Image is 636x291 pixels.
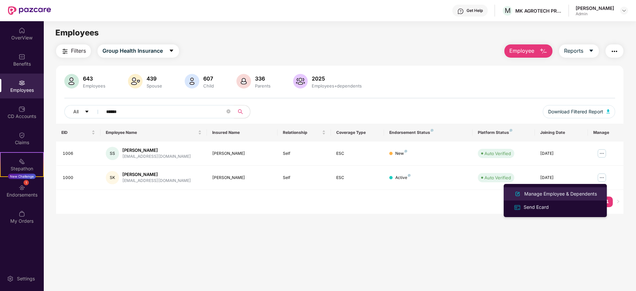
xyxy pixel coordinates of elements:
[226,109,230,115] span: close-circle
[85,109,89,115] span: caret-down
[97,44,179,58] button: Group Health Insurancecaret-down
[535,124,588,142] th: Joining Date
[236,74,251,88] img: svg+xml;base64,PHN2ZyB4bWxucz0iaHR0cDovL3d3dy53My5vcmcvMjAwMC9zdmciIHhtbG5zOnhsaW5rPSJodHRwOi8vd3...
[19,53,25,60] img: svg+xml;base64,PHN2ZyBpZD0iQmVuZWZpdHMiIHhtbG5zPSJodHRwOi8vd3d3LnczLm9yZy8yMDAwL3N2ZyIgd2lkdGg9Ij...
[202,83,215,88] div: Child
[7,275,14,282] img: svg+xml;base64,PHN2ZyBpZD0iU2V0dGluZy0yMHgyMCIgeG1sbnM9Imh0dHA6Ly93d3cudzMub3JnLzIwMDAvc3ZnIiB3aW...
[310,75,363,82] div: 2025
[202,75,215,82] div: 607
[548,108,603,115] span: Download Filtered Report
[514,190,522,198] img: svg+xml;base64,PHN2ZyB4bWxucz0iaHR0cDovL3d3dy53My5vcmcvMjAwMC9zdmciIHhtbG5zOnhsaW5rPSJodHRwOi8vd3...
[564,47,583,55] span: Reports
[283,150,325,157] div: Self
[606,109,610,113] img: svg+xml;base64,PHN2ZyB4bWxucz0iaHR0cDovL3d3dy53My5vcmcvMjAwMC9zdmciIHhtbG5zOnhsaW5rPSJodHRwOi8vd3...
[19,210,25,217] img: svg+xml;base64,PHN2ZyBpZD0iTXlfT3JkZXJzIiBkYXRhLW5hbWU9Ik15IE9yZGVycyIgeG1sbnM9Imh0dHA6Ly93d3cudz...
[621,8,627,13] img: svg+xml;base64,PHN2ZyBpZD0iRHJvcGRvd24tMzJ4MzIiIHhtbG5zPSJodHRwOi8vd3d3LnczLm9yZy8yMDAwL3N2ZyIgd2...
[15,275,37,282] div: Settings
[73,108,79,115] span: All
[405,150,407,152] img: svg+xml;base64,PHN2ZyB4bWxucz0iaHR0cDovL3d3dy53My5vcmcvMjAwMC9zdmciIHdpZHRoPSI4IiBoZWlnaHQ9IjgiIH...
[457,8,464,15] img: svg+xml;base64,PHN2ZyBpZD0iSGVscC0zMngzMiIgeG1sbnM9Imh0dHA6Ly93d3cudzMub3JnLzIwMDAvc3ZnIiB3aWR0aD...
[207,124,278,142] th: Insured Name
[102,47,163,55] span: Group Health Insurance
[128,74,143,88] img: svg+xml;base64,PHN2ZyB4bWxucz0iaHR0cDovL3d3dy53My5vcmcvMjAwMC9zdmciIHhtbG5zOnhsaW5rPSJodHRwOi8vd3...
[559,44,599,58] button: Reportscaret-down
[510,129,512,132] img: svg+xml;base64,PHN2ZyB4bWxucz0iaHR0cDovL3d3dy53My5vcmcvMjAwMC9zdmciIHdpZHRoPSI4IiBoZWlnaHQ9IjgiIH...
[613,197,623,207] button: right
[540,175,583,181] div: [DATE]
[576,11,614,17] div: Admin
[254,83,272,88] div: Parents
[588,124,623,142] th: Manage
[395,150,407,157] div: New
[64,74,79,88] img: svg+xml;base64,PHN2ZyB4bWxucz0iaHR0cDovL3d3dy53My5vcmcvMjAwMC9zdmciIHhtbG5zOnhsaW5rPSJodHRwOi8vd3...
[19,80,25,86] img: svg+xml;base64,PHN2ZyBpZD0iRW1wbG95ZWVzIiB4bWxucz0iaHR0cDovL3d3dy53My5vcmcvMjAwMC9zdmciIHdpZHRoPS...
[122,171,191,178] div: [PERSON_NAME]
[293,74,308,88] img: svg+xml;base64,PHN2ZyB4bWxucz0iaHR0cDovL3d3dy53My5vcmcvMjAwMC9zdmciIHhtbG5zOnhsaW5rPSJodHRwOi8vd3...
[336,150,379,157] div: ESC
[610,47,618,55] img: svg+xml;base64,PHN2ZyB4bWxucz0iaHR0cDovL3d3dy53My5vcmcvMjAwMC9zdmciIHdpZHRoPSIyNCIgaGVpZ2h0PSIyNC...
[505,7,511,15] span: M
[523,190,598,198] div: Manage Employee & Dependents
[56,124,100,142] th: EID
[212,175,273,181] div: [PERSON_NAME]
[478,130,529,135] div: Platform Status
[61,130,90,135] span: EID
[122,153,191,160] div: [EMAIL_ADDRESS][DOMAIN_NAME]
[543,105,615,118] button: Download Filtered Report
[514,204,521,211] img: svg+xml;base64,PHN2ZyB4bWxucz0iaHR0cDovL3d3dy53My5vcmcvMjAwMC9zdmciIHdpZHRoPSIxNiIgaGVpZ2h0PSIxNi...
[467,8,483,13] div: Get Help
[212,150,273,157] div: [PERSON_NAME]
[389,130,467,135] div: Endorsement Status
[484,150,511,157] div: Auto Verified
[504,44,552,58] button: Employee
[122,147,191,153] div: [PERSON_NAME]
[24,180,29,185] div: 1
[82,75,107,82] div: 643
[395,175,411,181] div: Active
[8,6,51,15] img: New Pazcare Logo
[145,83,163,88] div: Spouse
[540,150,583,157] div: [DATE]
[589,48,594,54] span: caret-down
[484,174,511,181] div: Auto Verified
[283,175,325,181] div: Self
[278,124,331,142] th: Relationship
[602,197,613,207] li: 1
[19,158,25,165] img: svg+xml;base64,PHN2ZyB4bWxucz0iaHR0cDovL3d3dy53My5vcmcvMjAwMC9zdmciIHdpZHRoPSIyMSIgaGVpZ2h0PSIyMC...
[106,147,119,160] div: SS
[169,48,174,54] span: caret-down
[602,197,613,206] a: 1
[82,83,107,88] div: Employees
[19,132,25,139] img: svg+xml;base64,PHN2ZyBpZD0iQ2xhaW0iIHhtbG5zPSJodHRwOi8vd3d3LnczLm9yZy8yMDAwL3N2ZyIgd2lkdGg9IjIwIi...
[431,129,433,132] img: svg+xml;base64,PHN2ZyB4bWxucz0iaHR0cDovL3d3dy53My5vcmcvMjAwMC9zdmciIHdpZHRoPSI4IiBoZWlnaHQ9IjgiIH...
[616,200,620,204] span: right
[8,174,36,179] div: New Challenge
[283,130,320,135] span: Relationship
[576,5,614,11] div: [PERSON_NAME]
[19,106,25,112] img: svg+xml;base64,PHN2ZyBpZD0iQ0RfQWNjb3VudHMiIGRhdGEtbmFtZT0iQ0QgQWNjb3VudHMiIHhtbG5zPSJodHRwOi8vd3...
[71,47,86,55] span: Filters
[226,109,230,113] span: close-circle
[61,47,69,55] img: svg+xml;base64,PHN2ZyB4bWxucz0iaHR0cDovL3d3dy53My5vcmcvMjAwMC9zdmciIHdpZHRoPSIyNCIgaGVpZ2h0PSIyNC...
[522,204,550,211] div: Send Ecard
[64,105,105,118] button: Allcaret-down
[19,184,25,191] img: svg+xml;base64,PHN2ZyBpZD0iRW5kb3JzZW1lbnRzIiB4bWxucz0iaHR0cDovL3d3dy53My5vcmcvMjAwMC9zdmciIHdpZH...
[234,105,250,118] button: search
[540,47,547,55] img: svg+xml;base64,PHN2ZyB4bWxucz0iaHR0cDovL3d3dy53My5vcmcvMjAwMC9zdmciIHhtbG5zOnhsaW5rPSJodHRwOi8vd3...
[63,175,95,181] div: 1000
[63,150,95,157] div: 1006
[613,197,623,207] li: Next Page
[336,175,379,181] div: ESC
[122,178,191,184] div: [EMAIL_ADDRESS][DOMAIN_NAME]
[310,83,363,88] div: Employees+dependents
[234,109,247,114] span: search
[100,124,207,142] th: Employee Name
[515,8,562,14] div: MK AGROTECH PRIVATE LIMITED
[597,172,607,183] img: manageButton
[19,27,25,34] img: svg+xml;base64,PHN2ZyBpZD0iSG9tZSIgeG1sbnM9Imh0dHA6Ly93d3cudzMub3JnLzIwMDAvc3ZnIiB3aWR0aD0iMjAiIG...
[106,130,197,135] span: Employee Name
[254,75,272,82] div: 336
[106,171,119,184] div: SK
[509,47,534,55] span: Employee
[145,75,163,82] div: 439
